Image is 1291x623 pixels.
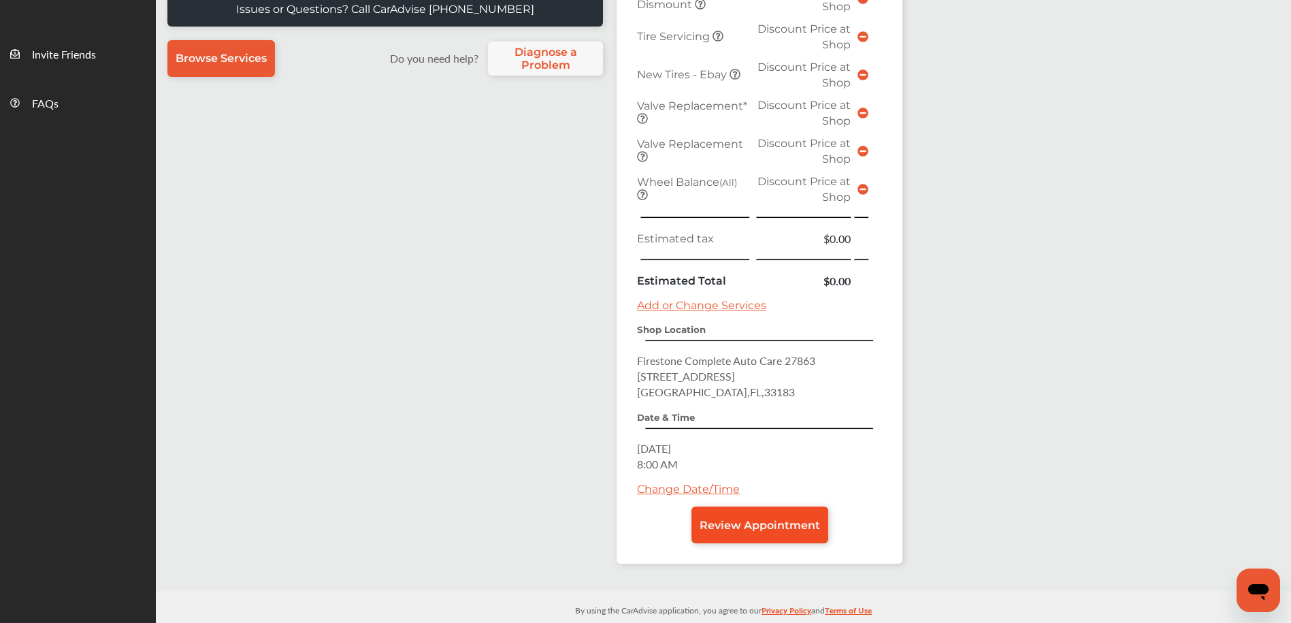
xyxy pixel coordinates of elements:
span: Invite Friends [32,46,96,64]
a: Review Appointment [691,507,828,543]
p: Issues or Questions? Call CarAdvise [PHONE_NUMBER] [236,3,534,16]
a: Change Date/Time [637,483,740,496]
span: Valve Replacement [637,138,743,150]
span: Browse Services [176,52,267,65]
span: Review Appointment [700,519,820,532]
span: New Tires - Ebay [637,68,730,81]
td: Estimated tax [634,227,753,250]
td: $0.00 [753,270,854,292]
p: By using the CarAdvise application, you agree to our and [156,603,1291,617]
span: [DATE] [637,441,671,456]
span: Tire Servicing [637,30,713,43]
strong: Shop Location [637,324,706,335]
span: FAQs [32,95,59,113]
strong: Date & Time [637,412,695,423]
span: Discount Price at Shop [757,137,851,165]
label: Do you need help? [383,50,485,66]
span: Discount Price at Shop [757,99,851,127]
span: 8:00 AM [637,456,678,472]
small: (All) [719,177,737,188]
span: Firestone Complete Auto Care 27863 [637,353,815,368]
iframe: Button to launch messaging window [1237,569,1280,612]
span: Discount Price at Shop [757,22,851,51]
span: [STREET_ADDRESS] [637,368,735,384]
td: $0.00 [753,227,854,250]
span: Diagnose a Problem [495,46,596,71]
td: Estimated Total [634,270,753,292]
a: Browse Services [167,40,275,77]
span: Discount Price at Shop [757,61,851,89]
span: Discount Price at Shop [757,175,851,204]
span: Valve Replacement* [637,99,747,112]
span: [GEOGRAPHIC_DATA] , FL , 33183 [637,384,795,400]
a: Add or Change Services [637,299,766,312]
a: Diagnose a Problem [488,42,603,76]
span: Wheel Balance [637,176,737,189]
